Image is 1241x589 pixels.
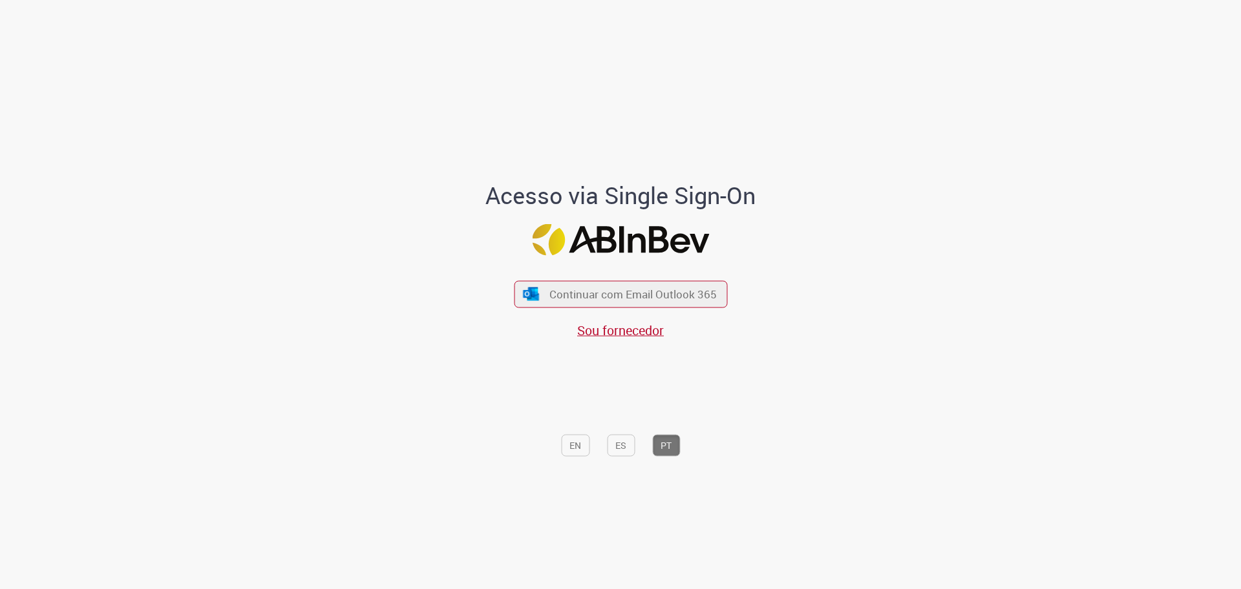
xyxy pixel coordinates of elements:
button: PT [652,435,680,457]
button: EN [561,435,589,457]
h1: Acesso via Single Sign-On [441,183,800,209]
a: Sou fornecedor [577,321,664,338]
img: Logo ABInBev [532,224,709,256]
button: ES [607,435,635,457]
button: ícone Azure/Microsoft 360 Continuar com Email Outlook 365 [514,281,727,307]
img: ícone Azure/Microsoft 360 [522,287,540,300]
span: Continuar com Email Outlook 365 [549,287,717,302]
